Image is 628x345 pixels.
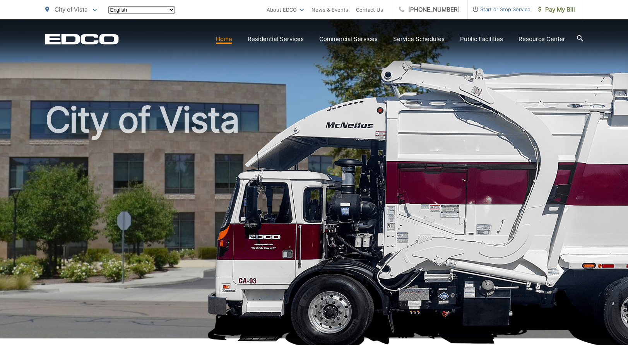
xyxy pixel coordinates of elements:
a: Service Schedules [393,34,445,44]
a: EDCD logo. Return to the homepage. [45,34,119,44]
a: News & Events [311,5,348,14]
a: Residential Services [248,34,304,44]
span: City of Vista [55,6,87,13]
a: Public Facilities [460,34,503,44]
a: Resource Center [518,34,565,44]
a: Contact Us [356,5,383,14]
a: Commercial Services [319,34,378,44]
select: Select a language [108,6,175,14]
a: Home [216,34,232,44]
a: About EDCO [267,5,304,14]
span: Pay My Bill [538,5,575,14]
